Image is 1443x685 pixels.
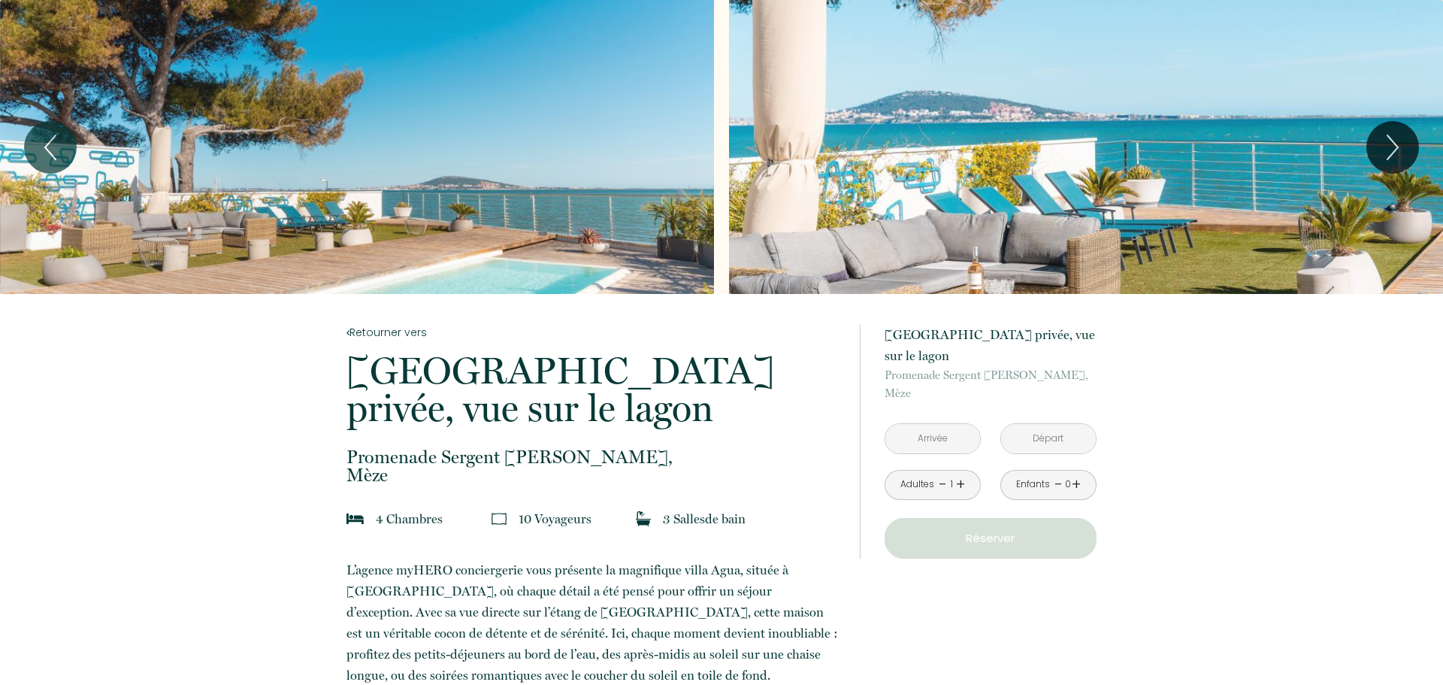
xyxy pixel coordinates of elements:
[890,529,1091,547] p: Réserver
[900,477,934,492] div: Adultes
[956,473,965,496] a: +
[586,511,591,526] span: s
[376,508,443,529] p: 4 Chambre
[1064,477,1072,492] div: 0
[885,366,1097,384] span: Promenade Sergent [PERSON_NAME],
[1072,473,1081,496] a: +
[948,477,955,492] div: 1
[519,508,591,529] p: 10 Voyageur
[346,448,839,466] span: Promenade Sergent [PERSON_NAME],
[346,352,839,427] p: [GEOGRAPHIC_DATA] privée, vue sur le lagon
[346,324,839,341] a: Retourner vers
[885,366,1097,402] p: Mèze
[1054,473,1063,496] a: -
[885,324,1097,366] p: [GEOGRAPHIC_DATA] privée, vue sur le lagon
[885,424,980,453] input: Arrivée
[885,518,1097,559] button: Réserver
[492,511,507,526] img: guests
[663,508,746,529] p: 3 Salle de bain
[24,121,77,174] button: Previous
[437,511,443,526] span: s
[939,473,947,496] a: -
[1016,477,1050,492] div: Enfants
[1366,121,1419,174] button: Next
[700,511,705,526] span: s
[346,448,839,484] p: Mèze
[1001,424,1096,453] input: Départ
